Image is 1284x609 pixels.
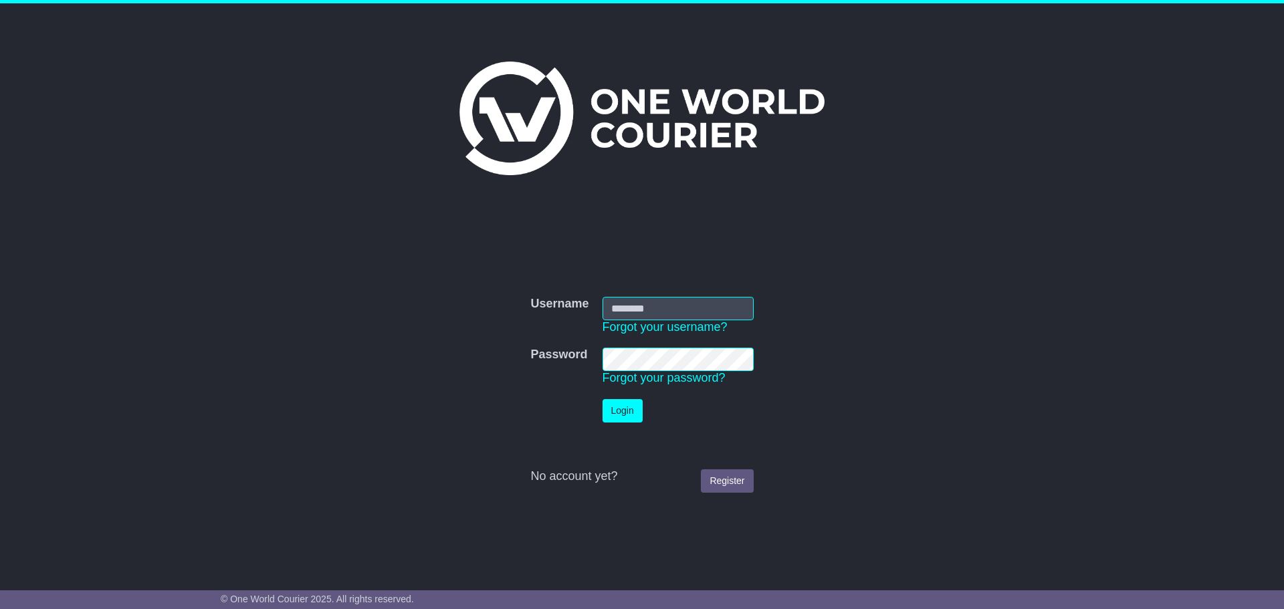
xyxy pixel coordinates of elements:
div: No account yet? [530,469,753,484]
span: © One World Courier 2025. All rights reserved. [221,594,414,604]
a: Forgot your username? [603,320,728,334]
img: One World [459,62,825,175]
a: Register [701,469,753,493]
a: Forgot your password? [603,371,726,384]
button: Login [603,399,643,422]
label: Username [530,297,588,312]
label: Password [530,348,587,362]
